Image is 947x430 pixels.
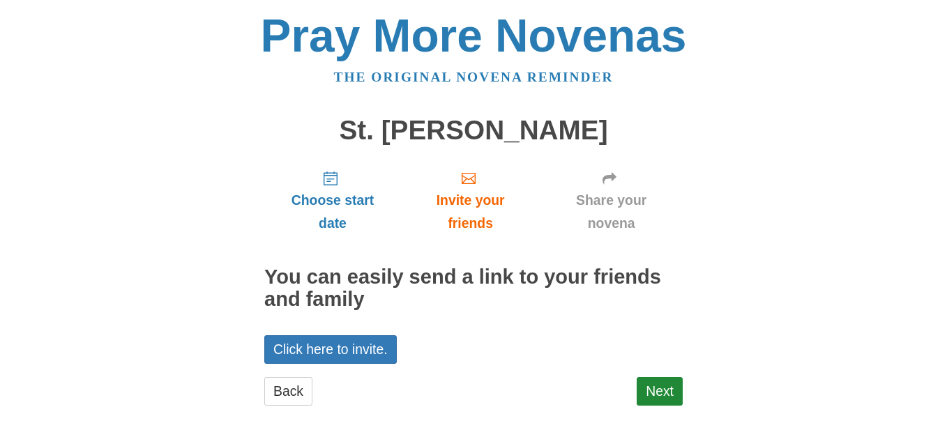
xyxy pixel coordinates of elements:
[401,159,540,242] a: Invite your friends
[554,189,669,235] span: Share your novena
[540,159,683,242] a: Share your novena
[637,377,683,406] a: Next
[261,10,687,61] a: Pray More Novenas
[264,159,401,242] a: Choose start date
[264,377,312,406] a: Back
[264,266,683,311] h2: You can easily send a link to your friends and family
[264,116,683,146] h1: St. [PERSON_NAME]
[278,189,387,235] span: Choose start date
[334,70,614,84] a: The original novena reminder
[264,335,397,364] a: Click here to invite.
[415,189,526,235] span: Invite your friends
